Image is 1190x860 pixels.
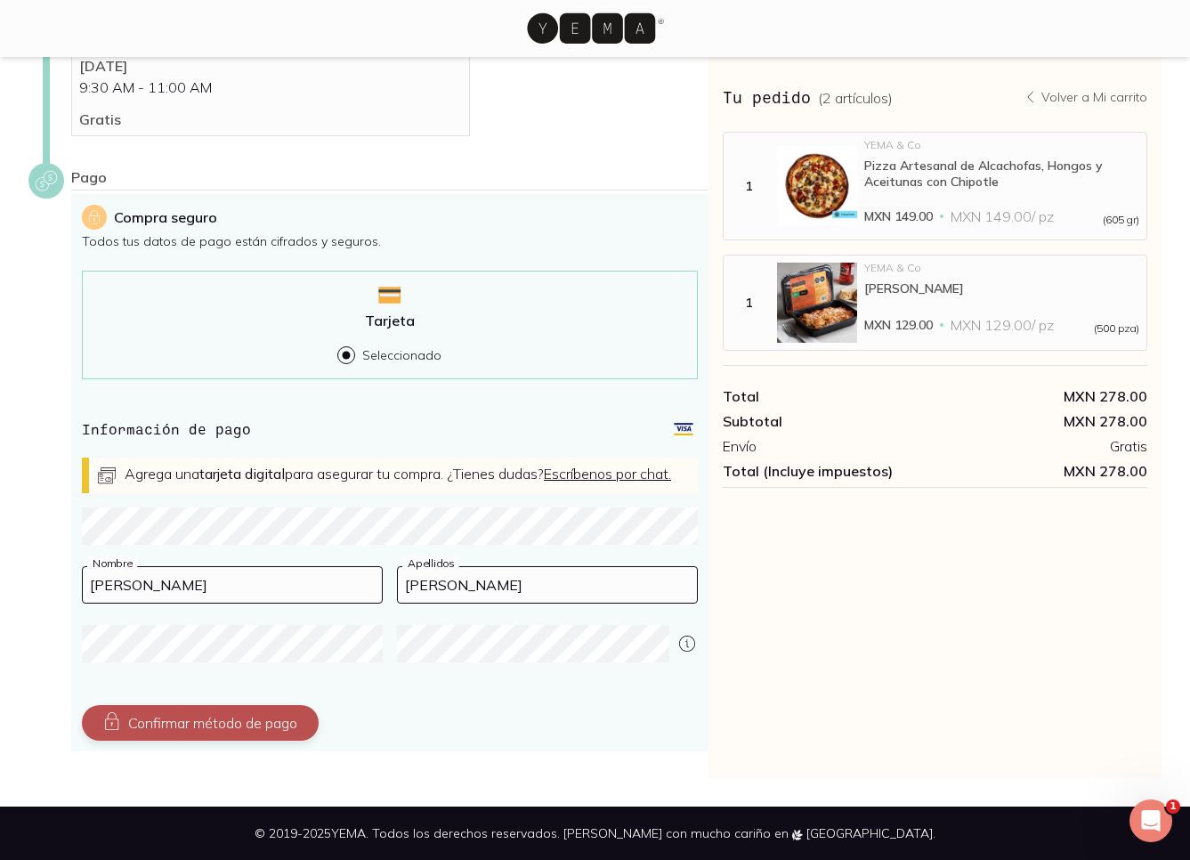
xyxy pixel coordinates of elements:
[864,263,1139,273] div: YEMA & Co
[864,316,933,334] span: MXN 129.00
[1129,799,1172,842] iframe: Intercom live chat
[864,140,1139,150] div: YEMA & Co
[87,556,137,570] label: Nombre
[723,387,935,405] div: Total
[114,207,217,228] p: Compra seguro
[818,89,893,107] span: ( 2 artículos )
[125,465,671,483] span: Agrega una para asegurar tu compra. ¿Tienes dudas?
[727,178,770,194] div: 1
[727,295,770,311] div: 1
[864,158,1139,190] div: Pizza Artesanal de Alcachofas, Hongos y Aceitunas con Chipotle
[1094,323,1139,334] span: (500 pza)
[723,85,893,109] h3: Tu pedido
[79,57,462,75] p: [DATE]
[864,280,1139,296] div: [PERSON_NAME]
[951,207,1054,225] span: MXN 149.00 / pz
[82,233,698,249] p: Todos tus datos de pago están cifrados y seguros.
[79,110,462,128] p: Gratis
[935,437,1147,455] div: Gratis
[951,316,1054,334] span: MXN 129.00 / pz
[935,412,1147,430] div: MXN 278.00
[935,462,1147,480] span: MXN 278.00
[82,418,251,440] h4: Información de pago
[199,465,285,483] strong: tarjeta digital
[723,437,935,455] div: Envío
[1166,799,1180,814] span: 1
[935,387,1147,405] div: MXN 278.00
[544,465,671,483] a: Escríbenos por chat.
[563,825,935,841] span: [PERSON_NAME] con mucho cariño en [GEOGRAPHIC_DATA].
[777,263,857,343] img: Lasaña de Carne
[365,312,415,329] p: Tarjeta
[1041,89,1147,105] p: Volver a Mi carrito
[864,207,933,225] span: MXN 149.00
[777,146,857,226] img: Pizza Artesanal de Alcachofas, Hongos y Aceitunas con Chipotle
[82,705,319,741] button: Confirmar método de pago
[402,556,459,570] label: Apellidos
[1024,89,1147,105] a: Volver a Mi carrito
[71,168,708,191] div: Pago
[723,412,935,430] div: Subtotal
[362,347,441,363] p: Seleccionado
[79,78,462,96] p: 9:30 AM - 11:00 AM
[1103,215,1139,225] span: (605 gr)
[723,462,935,480] div: Total (Incluye impuestos)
